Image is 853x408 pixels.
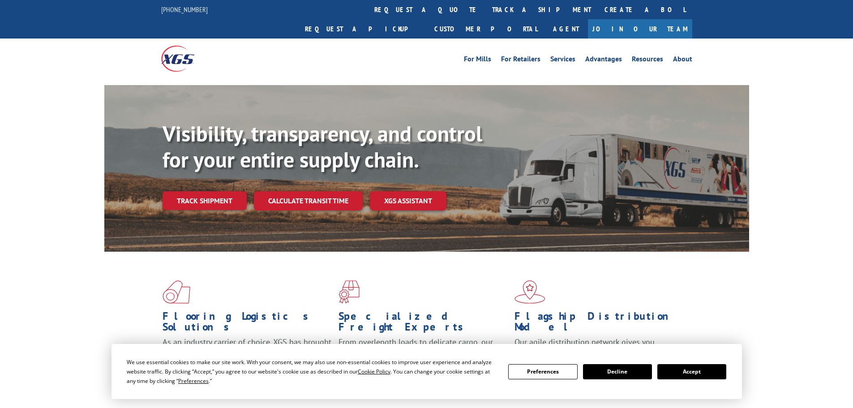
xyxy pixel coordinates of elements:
[339,337,508,377] p: From overlength loads to delicate cargo, our experienced staff knows the best way to move your fr...
[127,357,497,386] div: We use essential cookies to make our site work. With your consent, we may also use non-essential ...
[464,56,491,65] a: For Mills
[163,120,482,173] b: Visibility, transparency, and control for your entire supply chain.
[501,56,540,65] a: For Retailers
[163,280,190,304] img: xgs-icon-total-supply-chain-intelligence-red
[161,5,208,14] a: [PHONE_NUMBER]
[298,19,428,39] a: Request a pickup
[111,344,742,399] div: Cookie Consent Prompt
[657,364,726,379] button: Accept
[358,368,390,375] span: Cookie Policy
[339,280,360,304] img: xgs-icon-focused-on-flooring-red
[163,191,247,210] a: Track shipment
[428,19,544,39] a: Customer Portal
[544,19,588,39] a: Agent
[514,337,679,358] span: Our agile distribution network gives you nationwide inventory management on demand.
[550,56,575,65] a: Services
[163,337,331,369] span: As an industry carrier of choice, XGS has brought innovation and dedication to flooring logistics...
[585,56,622,65] a: Advantages
[514,280,545,304] img: xgs-icon-flagship-distribution-model-red
[583,364,652,379] button: Decline
[163,311,332,337] h1: Flooring Logistics Solutions
[673,56,692,65] a: About
[588,19,692,39] a: Join Our Team
[508,364,577,379] button: Preferences
[178,377,209,385] span: Preferences
[514,311,684,337] h1: Flagship Distribution Model
[339,311,508,337] h1: Specialized Freight Experts
[370,191,446,210] a: XGS ASSISTANT
[632,56,663,65] a: Resources
[254,191,363,210] a: Calculate transit time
